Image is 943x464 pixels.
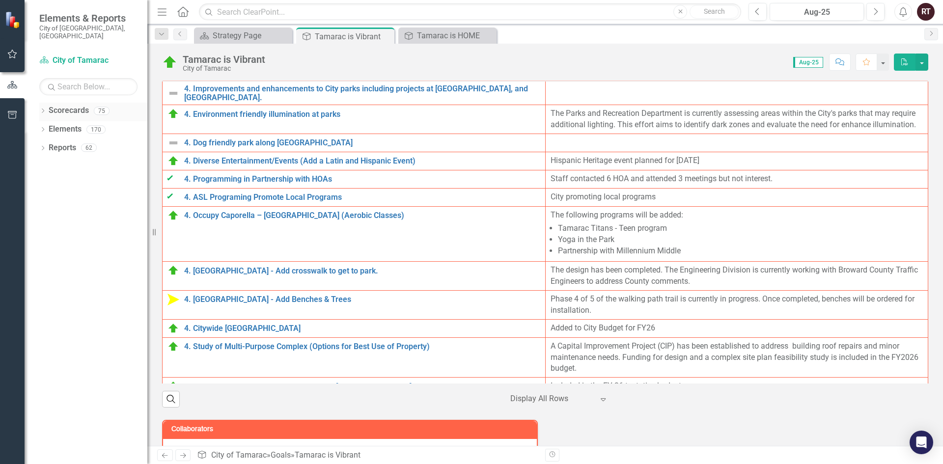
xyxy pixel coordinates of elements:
[171,426,532,433] h3: Collaborators
[167,108,179,120] img: In Progress
[167,265,179,276] img: In Progress
[39,24,138,40] small: City of [GEOGRAPHIC_DATA], [GEOGRAPHIC_DATA]
[558,234,923,246] li: Yoga in the Park
[183,65,265,72] div: City of Tamarac
[213,29,290,42] div: Strategy Page
[49,105,89,116] a: Scorecards
[401,29,494,42] a: Tamarac is HOME
[184,211,540,220] a: 4. Occupy Caporella – [GEOGRAPHIC_DATA] (Aerobic Classes)
[197,450,538,461] div: » »
[551,191,923,203] p: City promoting local programs
[86,125,106,134] div: 170
[704,7,725,15] span: Search
[271,450,291,460] a: Goals
[39,78,138,95] input: Search Below...
[551,323,923,334] p: Added to City Budget for FY26
[551,108,923,131] p: The Parks and Recreation Department is currently assessing areas within the City's parks that may...
[551,173,923,185] p: Staff contacted 6 HOA and attended 3 meetings but not interest.
[910,431,933,454] div: Open Intercom Messenger
[167,173,179,185] img: Complete
[81,144,97,152] div: 62
[184,193,540,202] a: 4. ASL Programing Promote Local Programs
[167,323,179,334] img: In Progress
[184,175,540,184] a: 4. Programming in Partnership with HOAs
[167,87,179,99] img: Not Defined
[167,294,179,305] img: Future
[773,6,860,18] div: Aug-25
[558,223,923,234] li: Tamarac Titans - Teen program
[49,142,76,154] a: Reports
[211,450,267,460] a: City of Tamarac
[184,84,540,102] a: 4. Improvements and enhancements to City parks including projects at [GEOGRAPHIC_DATA], and [GEOG...
[295,450,361,460] div: Tamarac is Vibrant
[167,210,179,221] img: In Progress
[167,191,179,203] img: Complete
[551,265,923,287] p: The design has been completed. The Engineering Division is currently working with Broward County ...
[184,295,540,304] a: 4. [GEOGRAPHIC_DATA] - Add Benches & Trees
[690,5,739,19] button: Search
[184,138,540,147] a: 4. Dog friendly park along [GEOGRAPHIC_DATA]
[94,107,110,115] div: 75
[315,30,392,43] div: Tamarac is Vibrant
[417,29,494,42] div: Tamarac is HOME
[196,29,290,42] a: Strategy Page
[183,54,265,65] div: Tamarac is Vibrant
[39,12,138,24] span: Elements & Reports
[184,157,540,165] a: 4. Diverse Entertainment/Events (Add a Latin and Hispanic Event)
[5,11,22,28] img: ClearPoint Strategy
[199,3,741,21] input: Search ClearPoint...
[770,3,864,21] button: Aug-25
[551,210,923,221] p: The following programs will be added:
[184,267,540,275] a: 4. [GEOGRAPHIC_DATA] - Add crosswalk to get to park.
[162,55,178,70] img: In Progress
[551,341,923,375] p: A Capital Improvement Project (CIP) has been established to address building roof repairs and min...
[167,137,179,149] img: Not Defined
[558,246,923,257] li: Partnership with Millennium Middle
[551,381,923,392] p: Included in the FY 26 tentative budget.
[49,124,82,135] a: Elements
[184,110,540,119] a: 4. Environment friendly illumination at parks
[184,342,540,351] a: 4. Study of Multi-Purpose Complex (Options for Best Use of Property)
[551,294,923,316] p: Phase 4 of 5 of the walking path trail is currently in progress. Once completed, benches will be ...
[39,55,138,66] a: City of Tamarac
[184,382,540,391] a: 4. Budget to construct - Increase funds for [GEOGRAPHIC_DATA]
[184,324,540,333] a: 4. Citywide [GEOGRAPHIC_DATA]
[793,57,823,68] span: Aug-25
[917,3,935,21] button: RT
[551,155,923,166] p: Hispanic Heritage event planned for [DATE]
[167,341,179,353] img: In Progress
[167,155,179,167] img: In Progress
[167,381,179,392] img: In Progress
